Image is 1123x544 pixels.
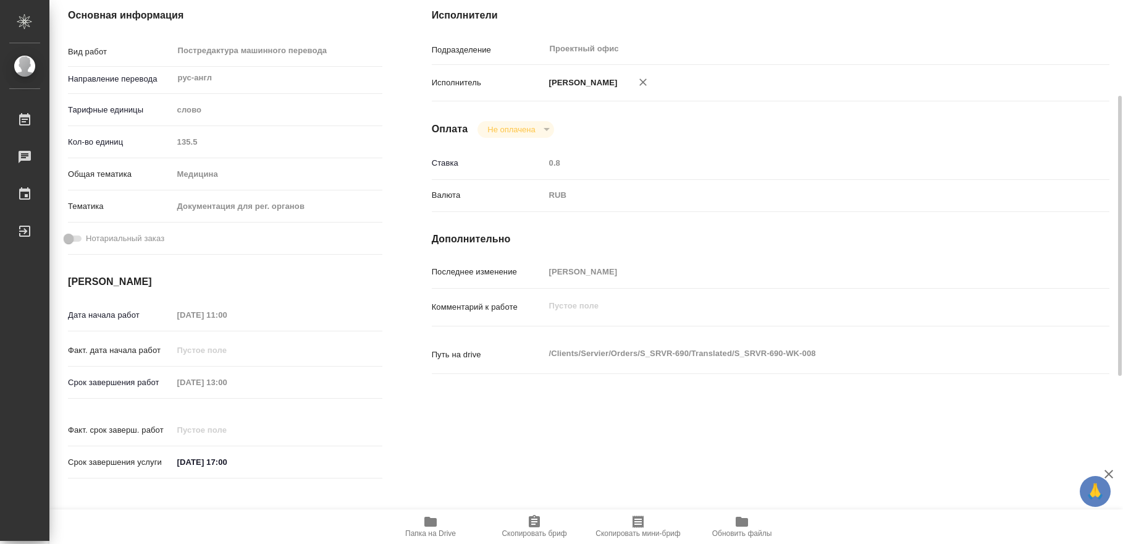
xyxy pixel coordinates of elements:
[86,232,164,245] span: Нотариальный заказ
[432,349,545,361] p: Путь на drive
[68,136,173,148] p: Кол-во единиц
[690,509,794,544] button: Обновить файлы
[173,453,281,471] input: ✎ Введи что-нибудь
[432,189,545,202] p: Валюта
[68,73,173,85] p: Направление перевода
[68,46,173,58] p: Вид работ
[545,154,1053,172] input: Пустое поле
[173,100,382,121] div: слово
[545,185,1053,206] div: RUB
[68,424,173,436] p: Факт. срок заверш. работ
[432,122,468,137] h4: Оплата
[68,104,173,116] p: Тарифные единицы
[68,309,173,321] p: Дата начала работ
[1085,478,1106,504] span: 🙏
[379,509,482,544] button: Папка на Drive
[477,121,553,138] div: Не оплачена
[432,232,1109,247] h4: Дополнительно
[432,266,545,278] p: Последнее изменение
[173,196,382,217] div: Документация для рег. органов
[173,341,281,359] input: Пустое поле
[629,69,657,96] button: Удалить исполнителя
[432,8,1109,23] h4: Исполнители
[405,529,456,538] span: Папка на Drive
[173,133,382,151] input: Пустое поле
[432,44,545,56] p: Подразделение
[68,344,173,357] p: Факт. дата начала работ
[545,263,1053,281] input: Пустое поле
[432,77,545,89] p: Исполнитель
[68,274,382,289] h4: [PERSON_NAME]
[482,509,586,544] button: Скопировать бриф
[1080,476,1111,507] button: 🙏
[595,529,680,538] span: Скопировать мини-бриф
[484,124,539,135] button: Не оплачена
[173,373,281,391] input: Пустое поле
[712,529,772,538] span: Обновить файлы
[586,509,690,544] button: Скопировать мини-бриф
[68,376,173,389] p: Срок завершения работ
[173,164,382,185] div: Медицина
[68,200,173,213] p: Тематика
[502,529,566,538] span: Скопировать бриф
[68,8,382,23] h4: Основная информация
[173,306,281,324] input: Пустое поле
[432,301,545,313] p: Комментарий к работе
[173,421,281,439] input: Пустое поле
[68,168,173,181] p: Общая тематика
[68,456,173,469] p: Срок завершения услуги
[545,343,1053,364] textarea: /Clients/Servier/Orders/S_SRVR-690/Translated/S_SRVR-690-WK-008
[432,157,545,169] p: Ставка
[545,77,618,89] p: [PERSON_NAME]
